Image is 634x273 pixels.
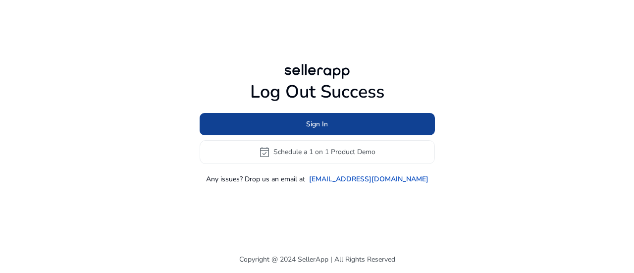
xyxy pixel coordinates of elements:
span: event_available [259,146,270,158]
a: [EMAIL_ADDRESS][DOMAIN_NAME] [309,174,428,184]
p: Any issues? Drop us an email at [206,174,305,184]
h1: Log Out Success [200,81,435,103]
span: Sign In [306,119,328,129]
button: Sign In [200,113,435,135]
button: event_availableSchedule a 1 on 1 Product Demo [200,140,435,164]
